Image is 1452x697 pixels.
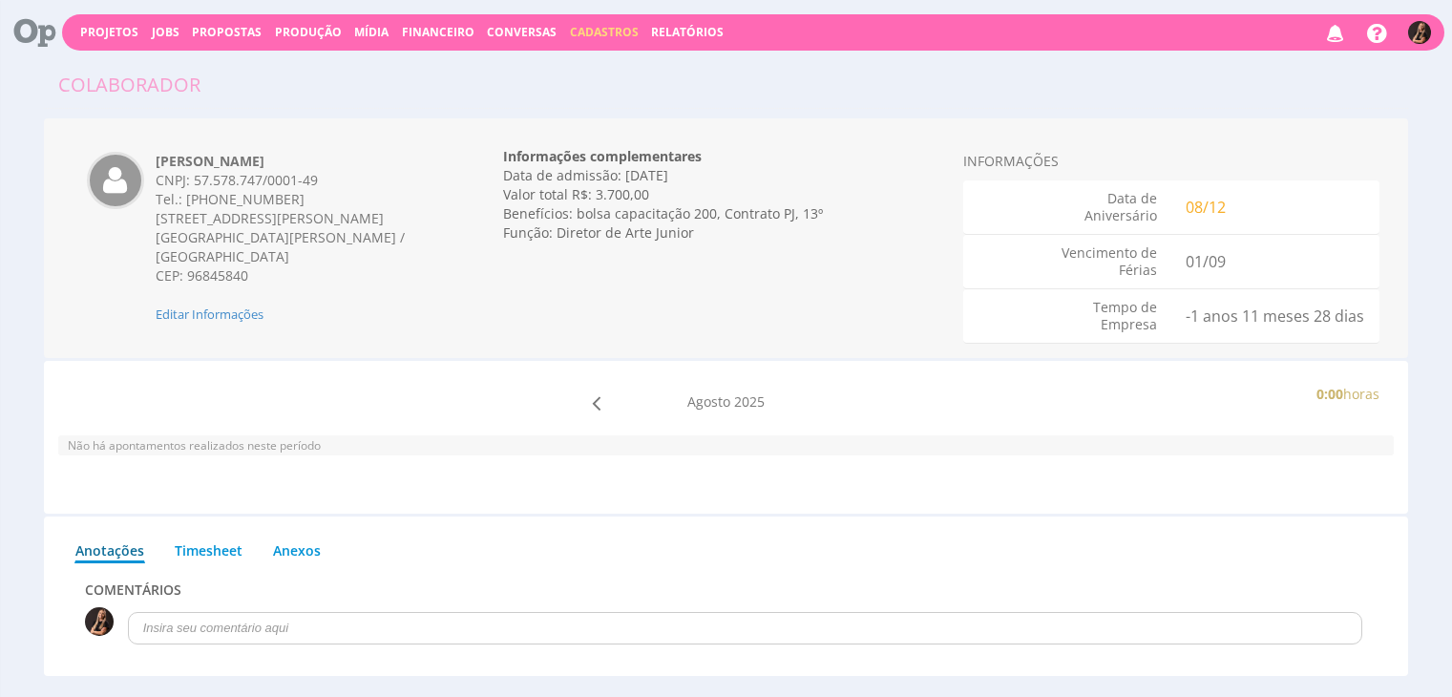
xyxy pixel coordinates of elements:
[651,24,724,40] a: Relatórios
[402,24,474,40] span: Financeiro
[645,23,729,41] button: Relatórios
[156,266,248,285] span: CEP: 96845840
[74,531,145,563] a: Anotações
[156,171,439,190] div: CNPJ: 57.578.747/0001-49
[963,152,1380,171] div: INFORMAÇÕES
[85,582,1368,597] h3: COMENTáRIOS
[272,531,322,560] a: Anexos
[74,23,144,41] button: Projetos
[156,228,405,265] span: [GEOGRAPHIC_DATA][PERSON_NAME] / [GEOGRAPHIC_DATA]
[192,24,262,40] span: Propostas
[1171,244,1379,279] div: 01/09
[269,23,347,41] button: Produção
[174,531,243,560] a: Timesheet
[396,23,480,41] button: Financeiro
[156,152,264,170] strong: [PERSON_NAME]
[564,23,644,41] button: Cadastros
[503,166,949,185] div: Data de admissão: [DATE]
[156,190,439,209] div: Tel.: [PHONE_NUMBER]
[949,385,1395,404] div: horas
[570,24,639,40] span: Cadastros
[152,24,179,40] a: Jobs
[58,71,200,99] div: Colaborador
[186,23,267,41] button: Propostas
[1316,385,1343,403] b: 0:00
[503,147,702,165] strong: Informações complementares
[503,204,949,223] div: Benefícios: bolsa capacitação 200, Contrato PJ, 13º
[487,24,557,40] a: Conversas
[80,24,138,40] a: Projetos
[963,299,1171,333] div: Tempo de Empresa
[1171,190,1379,224] div: 08/12
[354,24,389,40] a: Mídia
[687,392,765,412] label: Agosto 2025
[156,209,384,227] span: [STREET_ADDRESS][PERSON_NAME]
[146,23,185,41] button: Jobs
[963,190,1171,224] div: Data de Aniversário
[1408,21,1431,44] img: 1689366463_bf107f_lu_.jpg
[503,185,949,204] div: Valor total R$: 3.700,00
[275,24,342,40] a: Produção
[156,306,263,323] span: Clique para editar informações cadastrais do colaborador
[348,23,394,41] button: Mídia
[503,223,949,243] div: Função: Diretor de Arte Junior
[481,23,562,41] button: Conversas
[1171,299,1379,333] div: -1 anos 11 meses 28 dias
[68,437,1385,454] p: Não há apontamentos realizados neste período
[963,244,1171,279] div: Vencimento de Férias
